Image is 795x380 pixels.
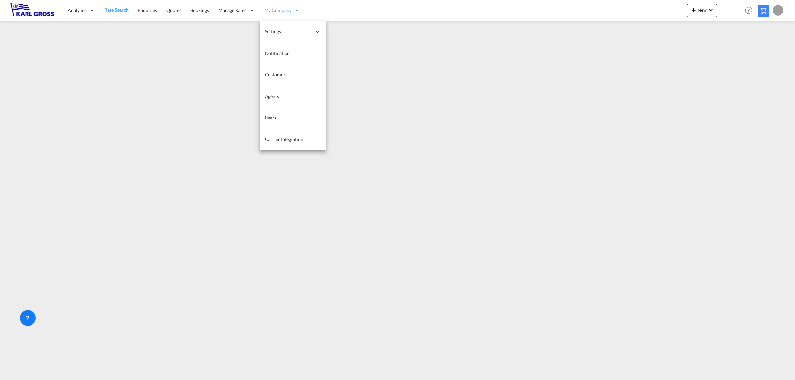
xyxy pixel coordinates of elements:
[218,7,246,14] span: Manage Rates
[260,43,326,64] a: Notification
[260,86,326,107] a: Agents
[260,64,326,86] a: Customers
[166,7,181,13] span: Quotes
[265,28,312,35] span: Settings
[265,72,287,77] span: Customers
[260,129,326,150] a: Carrier Integration
[743,5,754,16] span: Help
[265,93,279,99] span: Agents
[10,3,55,18] img: 3269c73066d711f095e541db4db89301.png
[707,6,715,14] md-icon: icon-chevron-down
[773,5,783,16] div: I
[260,107,326,129] a: Users
[265,50,290,56] span: Notification
[260,21,326,43] div: Settings
[265,115,277,120] span: Users
[690,7,715,13] span: New
[138,7,157,13] span: Enquiries
[190,7,209,13] span: Bookings
[264,7,291,14] span: My Company
[104,7,129,13] span: Rate Search
[68,7,86,14] span: Analytics
[690,6,698,14] md-icon: icon-plus 400-fg
[687,4,717,17] button: icon-plus 400-fgNewicon-chevron-down
[265,136,303,142] span: Carrier Integration
[743,5,758,17] div: Help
